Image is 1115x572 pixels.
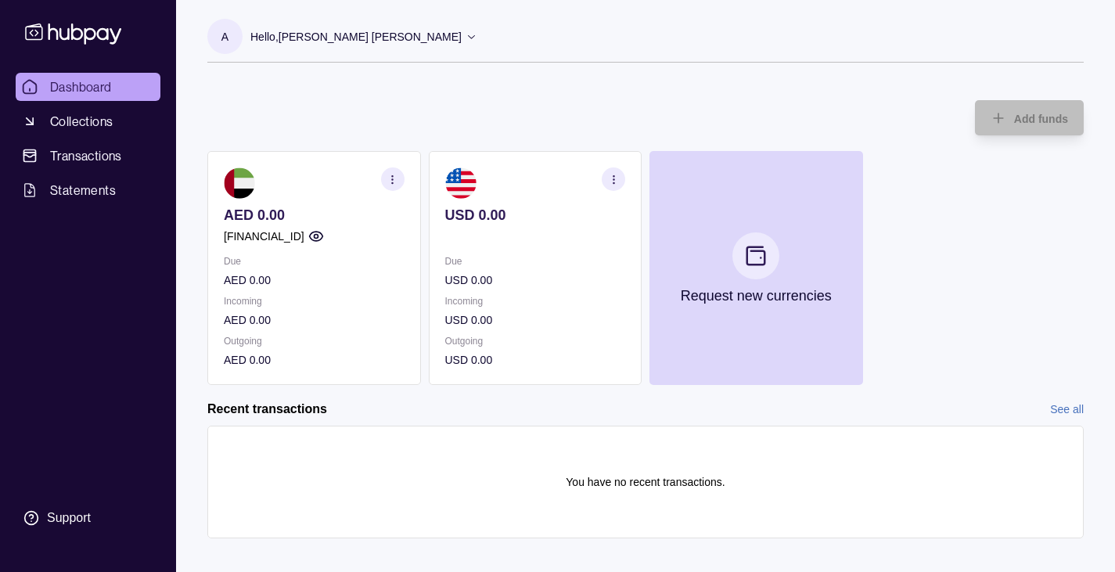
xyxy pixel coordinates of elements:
[566,473,725,491] p: You have no recent transactions.
[975,100,1084,135] button: Add funds
[445,333,626,350] p: Outgoing
[1050,401,1084,418] a: See all
[16,107,160,135] a: Collections
[224,253,405,270] p: Due
[50,146,122,165] span: Transactions
[445,207,626,224] p: USD 0.00
[250,28,462,45] p: Hello, [PERSON_NAME] [PERSON_NAME]
[445,167,477,199] img: us
[681,287,832,304] p: Request new currencies
[224,167,255,199] img: ae
[50,77,112,96] span: Dashboard
[50,112,113,131] span: Collections
[16,502,160,534] a: Support
[445,272,626,289] p: USD 0.00
[207,401,327,418] h2: Recent transactions
[649,151,863,385] button: Request new currencies
[224,272,405,289] p: AED 0.00
[445,351,626,369] p: USD 0.00
[445,253,626,270] p: Due
[224,311,405,329] p: AED 0.00
[16,176,160,204] a: Statements
[221,28,228,45] p: A
[224,333,405,350] p: Outgoing
[224,228,304,245] p: [FINANCIAL_ID]
[224,207,405,224] p: AED 0.00
[445,311,626,329] p: USD 0.00
[224,293,405,310] p: Incoming
[224,351,405,369] p: AED 0.00
[16,73,160,101] a: Dashboard
[16,142,160,170] a: Transactions
[47,509,91,527] div: Support
[1014,113,1068,125] span: Add funds
[445,293,626,310] p: Incoming
[50,181,116,200] span: Statements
